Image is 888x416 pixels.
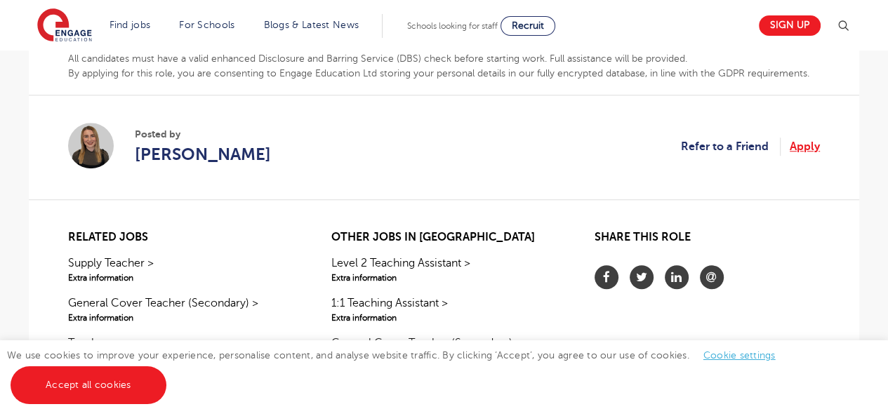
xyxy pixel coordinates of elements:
a: Level 2 Teaching Assistant >Extra information [331,255,557,284]
a: General Cover Teacher (Secondary) >Extra information [68,295,293,324]
a: Supply Teacher >Extra information [68,255,293,284]
span: Schools looking for staff [407,21,498,31]
b: By applying for this role, you are consenting to Engage Education Ltd storing your personal detai... [68,68,809,79]
span: Recruit [512,20,544,31]
span: Extra information [331,271,557,284]
a: Accept all cookies [11,366,166,404]
a: Apply [790,137,820,156]
span: Posted by [135,127,271,142]
a: Sign up [759,15,821,36]
span: Extra information [68,271,293,284]
a: [PERSON_NAME] [135,142,271,167]
a: Recruit [501,16,555,36]
span: We use cookies to improve your experience, personalise content, and analyse website traffic. By c... [7,350,790,390]
h2: Related jobs [68,231,293,244]
a: General Cover Teacher (Secondary) >Extra information [331,335,557,364]
p: All candidates must have a valid enhanced Disclosure and Barring Service (DBS) check before start... [68,51,820,66]
a: Teacher >Extra information [68,335,293,364]
img: Engage Education [37,8,92,43]
h2: Other jobs in [GEOGRAPHIC_DATA] [331,231,557,244]
a: Cookie settings [703,350,776,361]
span: Extra information [331,311,557,324]
span: Extra information [68,311,293,324]
a: Blogs & Latest News [264,20,359,30]
a: Find jobs [110,20,151,30]
a: 1:1 Teaching Assistant >Extra information [331,295,557,324]
h2: Share this role [595,231,820,251]
a: For Schools [179,20,234,30]
a: Refer to a Friend [681,137,781,156]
